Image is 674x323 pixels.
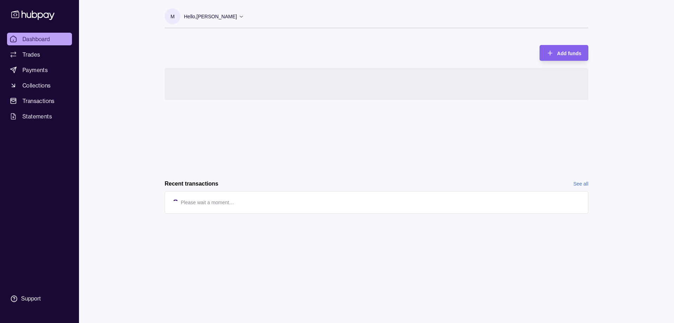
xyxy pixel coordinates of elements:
[165,180,218,188] h2: Recent transactions
[181,199,234,206] p: Please wait a moment…
[22,112,52,121] span: Statements
[7,48,72,61] a: Trades
[7,79,72,92] a: Collections
[7,291,72,306] a: Support
[7,64,72,76] a: Payments
[573,180,588,188] a: See all
[7,110,72,123] a: Statements
[22,97,55,105] span: Transactions
[171,13,175,20] p: M
[22,50,40,59] span: Trades
[7,33,72,45] a: Dashboard
[21,295,41,303] div: Support
[540,45,588,61] button: Add funds
[184,13,237,20] p: Hello, [PERSON_NAME]
[22,81,51,90] span: Collections
[22,66,48,74] span: Payments
[22,35,50,43] span: Dashboard
[7,95,72,107] a: Transactions
[557,51,581,56] span: Add funds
